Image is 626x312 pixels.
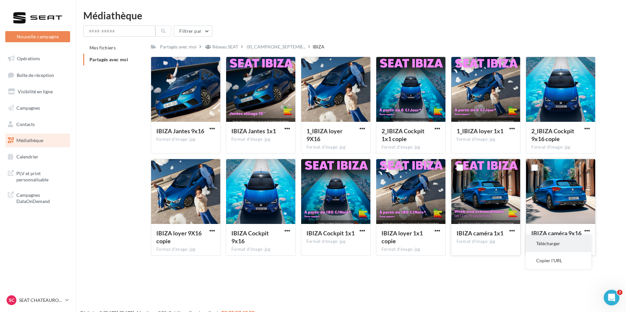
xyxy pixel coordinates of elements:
[212,44,238,50] div: Réseau SEAT
[16,154,38,159] span: Calendrier
[4,188,71,207] a: Campagnes DataOnDemand
[526,252,591,269] button: Copier l'URL
[18,89,53,94] span: Visibilité en ligne
[4,68,71,82] a: Boîte de réception
[5,294,70,306] a: SC SEAT CHATEAUROUX
[4,85,71,99] a: Visibilité en ligne
[16,138,43,143] span: Médiathèque
[531,127,574,142] span: 2_IBIZA Cockpit 9x16 copie
[156,127,204,135] span: IBIZA Jantes 9x16
[89,45,116,50] span: Mes fichiers
[174,26,212,37] button: Filtrer par
[457,127,503,135] span: 1_IBIZA loyer 1x1
[313,44,324,50] div: IBIZA
[381,247,440,252] div: Format d'image: jpg
[231,247,290,252] div: Format d'image: jpg
[156,247,215,252] div: Format d'image: jpg
[4,101,71,115] a: Campagnes
[247,44,305,50] span: 00_CAMPAGNE_SEPTEMB...
[381,144,440,150] div: Format d'image: jpg
[306,229,355,237] span: IBIZA Cockpit 1x1
[16,169,68,183] span: PLV et print personnalisable
[4,52,71,65] a: Opérations
[231,229,269,245] span: IBIZA Cockpit 9x16
[17,56,40,61] span: Opérations
[16,105,40,111] span: Campagnes
[83,10,618,20] div: Médiathèque
[381,229,423,245] span: IBIZA loyer 1x1 copie
[604,290,619,305] iframe: Intercom live chat
[16,191,68,205] span: Campagnes DataOnDemand
[156,137,215,142] div: Format d'image: jpg
[4,118,71,131] a: Contacts
[16,121,35,127] span: Contacts
[531,229,581,237] span: IBIZA caméra 9x16
[4,150,71,164] a: Calendrier
[306,127,342,142] span: 1_IBIZA loyer 9X16
[160,44,197,50] div: Partagés avec moi
[231,127,276,135] span: IBIZA Jantes 1x1
[4,166,71,186] a: PLV et print personnalisable
[231,137,290,142] div: Format d'image: jpg
[457,239,515,245] div: Format d'image: jpg
[19,297,63,303] p: SEAT CHATEAUROUX
[5,31,70,42] button: Nouvelle campagne
[9,297,14,303] span: SC
[531,144,590,150] div: Format d'image: jpg
[617,290,622,295] span: 2
[457,229,503,237] span: IBIZA caméra 1x1
[306,239,365,245] div: Format d'image: jpg
[17,72,54,78] span: Boîte de réception
[4,134,71,147] a: Médiathèque
[381,127,424,142] span: 2_IBIZA Cockpit 1x1 copie
[526,235,591,252] button: Télécharger
[306,144,365,150] div: Format d'image: jpg
[156,229,202,245] span: IBIZA loyer 9X16 copie
[457,137,515,142] div: Format d'image: jpg
[89,57,128,62] span: Partagés avec moi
